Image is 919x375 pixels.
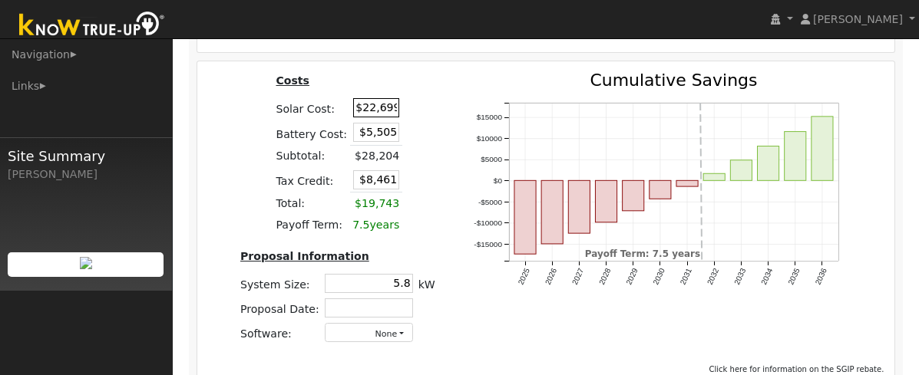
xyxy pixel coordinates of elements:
[481,155,502,163] text: $5000
[709,365,884,373] span: Click here for information on the SGIP rebate.
[474,240,502,248] text: -$15000
[474,219,502,227] text: -$10000
[325,323,413,342] button: None
[273,214,350,235] td: Payoff Term:
[273,192,350,215] td: Total:
[570,267,586,286] text: 2027
[80,257,92,269] img: retrieve
[352,219,369,231] span: 7.5
[350,192,402,215] td: $19,743
[585,248,701,259] text: Payoff Term: 7.5 years
[350,214,402,235] td: years
[785,131,806,180] rect: onclick=""
[350,145,402,167] td: $28,204
[651,267,666,286] text: 2030
[541,180,563,244] rect: onclick=""
[679,267,694,286] text: 2031
[12,8,173,43] img: Know True-Up
[276,74,309,87] u: Costs
[273,167,350,192] td: Tax Credit:
[759,267,775,286] text: 2034
[787,267,802,286] text: 2035
[8,146,164,166] span: Site Summary
[240,250,369,262] u: Proposal Information
[415,271,438,295] td: kW
[676,180,698,186] rect: onclick=""
[623,180,644,211] rect: onclick=""
[516,267,531,286] text: 2025
[273,145,350,167] td: Subtotal:
[273,96,350,120] td: Solar Cost:
[543,267,558,286] text: 2026
[237,321,322,345] td: Software:
[476,134,502,143] text: $10000
[597,267,613,286] text: 2028
[595,180,617,222] rect: onclick=""
[814,267,829,286] text: 2036
[706,267,721,286] text: 2032
[758,146,779,180] rect: onclick=""
[514,180,536,254] rect: onclick=""
[237,271,322,295] td: System Size:
[568,180,590,233] rect: onclick=""
[493,176,502,185] text: $0
[476,113,502,121] text: $15000
[237,296,322,321] td: Proposal Date:
[703,173,725,180] rect: onclick=""
[624,267,640,286] text: 2029
[273,120,350,146] td: Battery Cost:
[812,117,833,181] rect: onclick=""
[8,166,164,183] div: [PERSON_NAME]
[650,180,671,199] rect: onclick=""
[478,198,502,206] text: -$5000
[813,13,903,25] span: [PERSON_NAME]
[732,267,748,286] text: 2033
[731,160,752,181] rect: onclick=""
[590,71,757,90] text: Cumulative Savings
